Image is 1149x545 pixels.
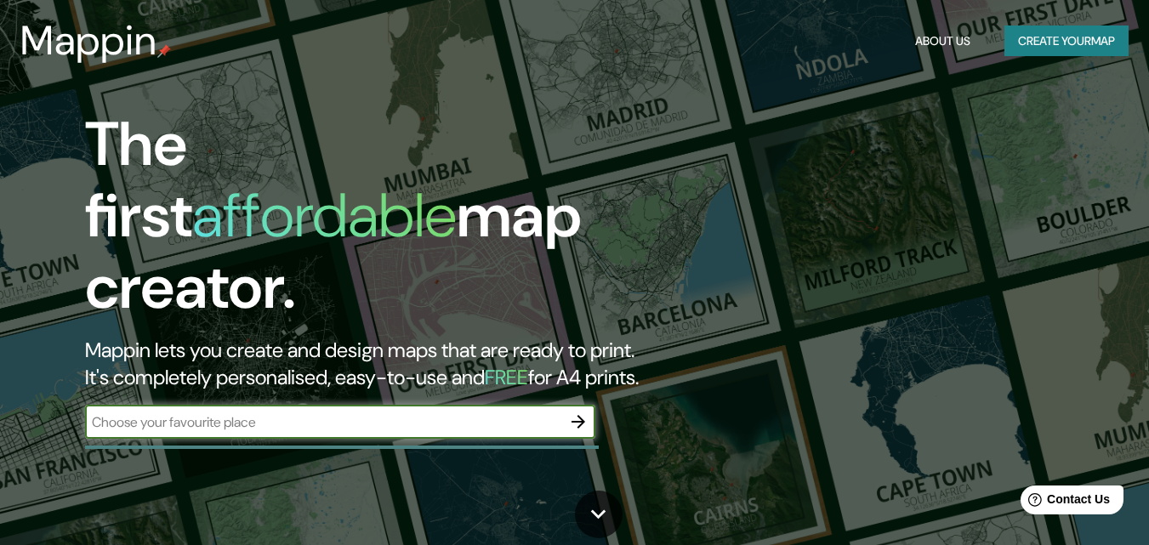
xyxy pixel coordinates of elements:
[20,17,157,65] h3: Mappin
[157,44,171,58] img: mappin-pin
[908,26,977,57] button: About Us
[485,364,528,390] h5: FREE
[998,479,1130,526] iframe: Help widget launcher
[192,176,457,255] h1: affordable
[85,412,561,432] input: Choose your favourite place
[85,337,660,391] h2: Mappin lets you create and design maps that are ready to print. It's completely personalised, eas...
[85,109,660,337] h1: The first map creator.
[1004,26,1129,57] button: Create yourmap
